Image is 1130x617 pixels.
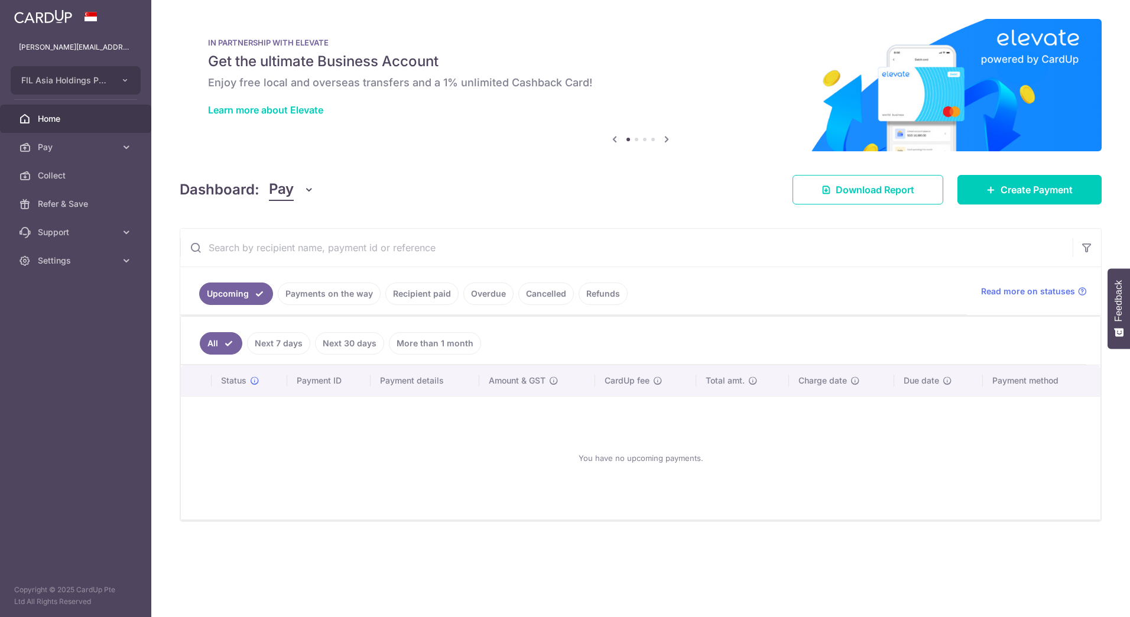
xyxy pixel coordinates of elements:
span: Feedback [1113,280,1124,322]
span: Amount & GST [489,375,545,387]
div: You have no upcoming payments. [195,406,1086,510]
a: Next 30 days [315,332,384,355]
button: Pay [269,178,314,201]
a: More than 1 month [389,332,481,355]
span: Status [221,375,246,387]
a: Upcoming [199,282,273,305]
h4: Dashboard: [180,179,259,200]
span: Home [38,113,116,125]
span: Download Report [836,183,914,197]
img: Renovation banner [180,19,1102,151]
p: [PERSON_NAME][EMAIL_ADDRESS][DOMAIN_NAME] [19,41,132,53]
span: Pay [38,141,116,153]
a: Overdue [463,282,514,305]
th: Payment details [371,365,479,396]
span: Total amt. [706,375,745,387]
a: Payments on the way [278,282,381,305]
th: Payment method [983,365,1100,396]
a: Next 7 days [247,332,310,355]
img: CardUp [14,9,72,24]
a: Read more on statuses [981,285,1087,297]
a: Recipient paid [385,282,459,305]
a: Cancelled [518,282,574,305]
a: All [200,332,242,355]
span: FIL Asia Holdings Pte Limited [21,74,109,86]
span: Settings [38,255,116,267]
span: Collect [38,170,116,181]
input: Search by recipient name, payment id or reference [180,229,1073,267]
button: Feedback - Show survey [1108,268,1130,349]
span: Refer & Save [38,198,116,210]
h5: Get the ultimate Business Account [208,52,1073,71]
span: Create Payment [1001,183,1073,197]
th: Payment ID [287,365,371,396]
a: Refunds [579,282,628,305]
span: Support [38,226,116,238]
h6: Enjoy free local and overseas transfers and a 1% unlimited Cashback Card! [208,76,1073,90]
a: Learn more about Elevate [208,104,323,116]
span: Charge date [798,375,847,387]
span: Read more on statuses [981,285,1075,297]
span: Pay [269,178,294,201]
button: FIL Asia Holdings Pte Limited [11,66,141,95]
a: Create Payment [957,175,1102,204]
a: Download Report [793,175,943,204]
p: IN PARTNERSHIP WITH ELEVATE [208,38,1073,47]
span: CardUp fee [605,375,650,387]
span: Due date [904,375,939,387]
